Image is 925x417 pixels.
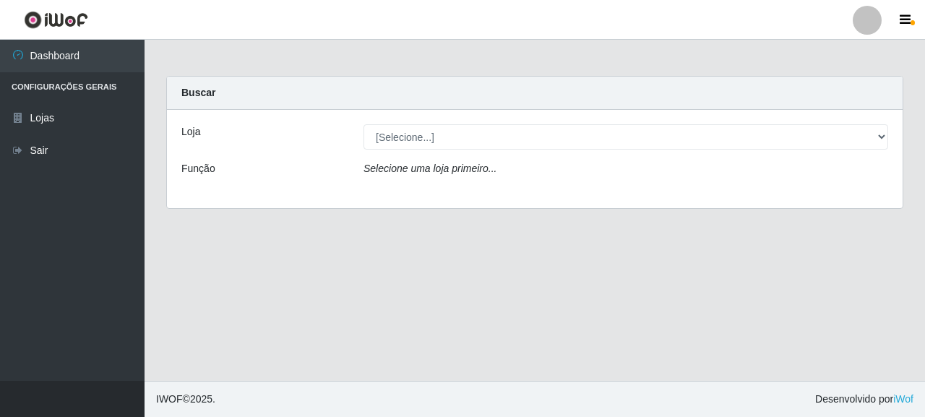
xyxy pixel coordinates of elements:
span: © 2025 . [156,392,215,407]
span: Desenvolvido por [815,392,913,407]
img: CoreUI Logo [24,11,88,29]
label: Função [181,161,215,176]
span: IWOF [156,393,183,405]
label: Loja [181,124,200,139]
i: Selecione uma loja primeiro... [363,163,496,174]
strong: Buscar [181,87,215,98]
a: iWof [893,393,913,405]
